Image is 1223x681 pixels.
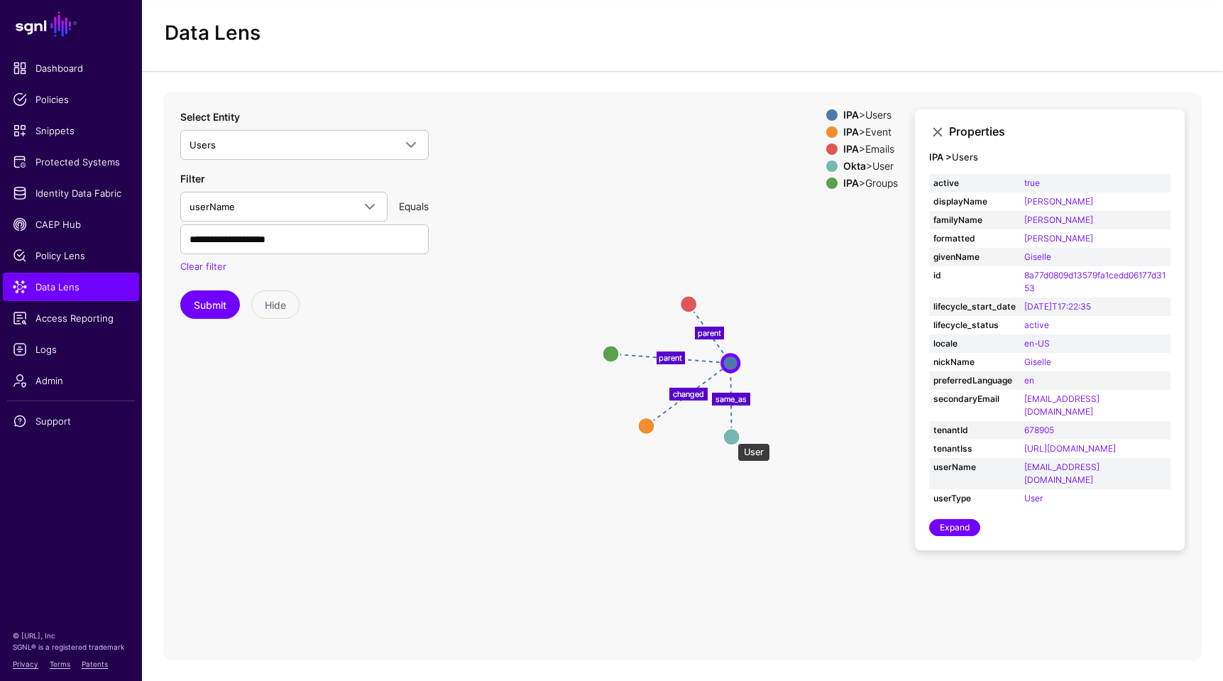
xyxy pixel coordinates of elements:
a: Clear filter [180,261,226,272]
span: Access Reporting [13,311,129,325]
a: Giselle [1024,356,1051,367]
strong: tenantId [933,424,1016,437]
label: Select Entity [180,109,240,124]
a: Identity Data Fabric [3,179,139,207]
strong: lifecycle_status [933,319,1016,332]
a: [EMAIL_ADDRESS][DOMAIN_NAME] [1024,462,1099,485]
h2: Data Lens [165,21,260,45]
div: > Event [840,126,901,138]
a: 8a77d0809d13579fa1cedd06177d3153 [1024,270,1166,293]
a: Policy Lens [3,241,139,270]
strong: IPA [843,109,859,121]
strong: IPA > [929,151,952,163]
p: SGNL® is a registered trademark [13,641,129,653]
div: > Emails [840,143,901,155]
div: > Groups [840,178,901,189]
a: en [1024,375,1034,386]
strong: preferredLanguage [933,374,1016,387]
div: User [737,443,770,462]
a: CAEP Hub [3,210,139,239]
a: Dashboard [3,54,139,82]
text: same_as [715,394,747,404]
a: 678905 [1024,425,1054,435]
strong: nickName [933,356,1016,369]
a: Privacy [13,660,38,668]
strong: Okta [843,160,866,172]
strong: locale [933,337,1016,350]
strong: userName [933,461,1016,474]
strong: givenName [933,251,1016,263]
span: Admin [13,374,129,388]
a: Logs [3,335,139,364]
a: User [1024,493,1043,503]
a: true [1024,178,1040,188]
a: [DATE]T17:22:35 [1024,301,1091,312]
a: Snippets [3,116,139,145]
a: [PERSON_NAME] [1024,233,1093,244]
strong: secondaryEmail [933,393,1016,405]
span: Data Lens [13,280,129,294]
span: Support [13,414,129,428]
a: SGNL [9,9,133,40]
span: Snippets [13,124,129,138]
strong: formatted [933,232,1016,245]
div: Equals [393,199,434,214]
strong: userType [933,492,1016,505]
a: [PERSON_NAME] [1024,196,1093,207]
a: en-US [1024,338,1050,349]
strong: IPA [843,126,859,138]
text: parent [698,327,721,337]
span: Policy Lens [13,249,129,263]
a: Data Lens [3,273,139,301]
span: Policies [13,92,129,107]
button: Submit [180,290,240,319]
span: Dashboard [13,61,129,75]
a: [PERSON_NAME] [1024,214,1093,225]
strong: active [933,177,1016,190]
strong: id [933,269,1016,282]
strong: lifecycle_start_date [933,300,1016,313]
a: [URL][DOMAIN_NAME] [1024,443,1116,454]
div: > User [840,160,901,172]
div: > Users [840,109,901,121]
a: Giselle [1024,251,1051,262]
a: Admin [3,366,139,395]
strong: IPA [843,177,859,189]
span: Logs [13,342,129,356]
button: Hide [251,290,300,319]
span: Users [190,139,216,151]
h3: Properties [949,125,1170,138]
a: Expand [929,519,980,536]
a: Patents [82,660,108,668]
strong: familyName [933,214,1016,227]
a: active [1024,320,1049,330]
text: changed [673,388,704,398]
text: parent [659,352,682,362]
a: Protected Systems [3,148,139,176]
a: Policies [3,85,139,114]
a: Access Reporting [3,304,139,332]
strong: IPA [843,143,859,155]
span: userName [190,201,235,212]
span: Protected Systems [13,155,129,169]
label: Filter [180,171,204,186]
strong: tenantIss [933,442,1016,455]
span: Identity Data Fabric [13,186,129,200]
a: [EMAIL_ADDRESS][DOMAIN_NAME] [1024,393,1099,417]
a: Terms [50,660,70,668]
strong: displayName [933,195,1016,208]
h4: Users [929,152,1170,163]
span: CAEP Hub [13,217,129,231]
p: © [URL], Inc [13,630,129,641]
